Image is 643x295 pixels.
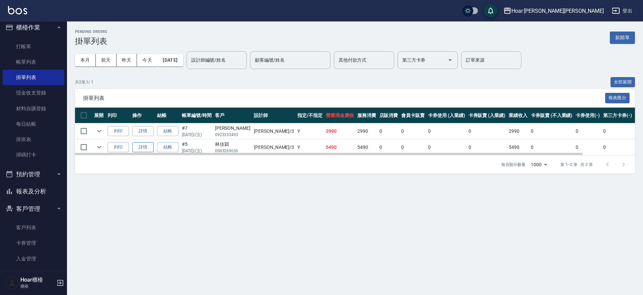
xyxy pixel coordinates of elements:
[511,7,604,15] div: Hoar [PERSON_NAME][PERSON_NAME]
[252,108,296,123] th: 設計師
[507,123,529,139] td: 2990
[180,123,213,139] td: # 7
[445,55,455,65] button: Open
[605,95,630,101] a: 報表匯出
[3,116,64,132] a: 每日結帳
[3,220,64,235] a: 客戶列表
[356,108,378,123] th: 服務消費
[94,126,104,136] button: expand row
[601,108,634,123] th: 第三方卡券(-)
[75,54,96,66] button: 本月
[108,142,129,153] button: 列印
[215,148,251,154] p: 0983269636
[426,123,467,139] td: 0
[324,139,356,155] td: 5490
[252,139,296,155] td: [PERSON_NAME] /3
[507,139,529,155] td: 5490
[3,200,64,218] button: 客戶管理
[296,108,324,123] th: 指定/不指定
[3,85,64,101] a: 現金收支登錄
[132,142,154,153] a: 詳情
[378,139,400,155] td: 0
[117,54,137,66] button: 昨天
[467,139,507,155] td: 0
[611,77,635,87] button: 全部展開
[574,108,601,123] th: 卡券使用(-)
[426,139,467,155] td: 0
[467,108,507,123] th: 卡券販賣 (入業績)
[137,54,157,66] button: 今天
[400,139,426,155] td: 0
[296,139,324,155] td: Y
[157,142,178,153] button: 結帳
[400,108,426,123] th: 會員卡販賣
[180,108,213,123] th: 帳單編號/時間
[610,34,635,41] a: 新開單
[3,147,64,163] a: 掃碼打卡
[75,79,93,85] p: 共 2 筆, 1 / 1
[215,132,251,138] p: 0923333493
[356,123,378,139] td: 2990
[75,37,108,46] h3: 掛單列表
[560,162,593,168] p: 第 1–2 筆 共 2 筆
[3,269,64,287] button: 會員卡管理
[378,108,400,123] th: 店販消費
[426,108,467,123] th: 卡券使用 (入業績)
[213,123,252,139] td: [PERSON_NAME]
[528,156,550,174] div: 1000
[3,132,64,147] a: 排班表
[94,142,104,152] button: expand row
[324,108,356,123] th: 營業現金應收
[157,126,178,136] button: 結帳
[378,123,400,139] td: 0
[182,148,212,154] p: [DATE] / (五)
[467,123,507,139] td: 0
[3,70,64,85] a: 掛單列表
[182,132,212,138] p: [DATE] / (五)
[213,108,252,123] th: 客戶
[75,29,108,34] h2: Pending Orders
[574,139,601,155] td: 0
[296,123,324,139] td: Y
[252,123,296,139] td: [PERSON_NAME] /3
[157,54,183,66] button: [DATE]
[83,95,605,102] span: 掛單列表
[155,108,180,123] th: 結帳
[324,123,356,139] td: 2990
[106,108,131,123] th: 列印
[131,108,155,123] th: 操作
[501,4,606,18] button: Hoar [PERSON_NAME][PERSON_NAME]
[108,126,129,136] button: 列印
[484,4,497,17] button: save
[96,54,117,66] button: 前天
[356,139,378,155] td: 5490
[529,123,574,139] td: 0
[601,123,634,139] td: 0
[507,108,529,123] th: 業績收入
[3,166,64,183] button: 預約管理
[3,19,64,36] button: 櫃檯作業
[609,5,635,17] button: 登出
[3,54,64,70] a: 帳單列表
[400,123,426,139] td: 0
[605,93,630,103] button: 報表匯出
[3,251,64,267] a: 入金管理
[501,162,525,168] p: 每頁顯示數量
[213,139,252,155] td: 林佳穎
[92,108,106,123] th: 展開
[574,123,601,139] td: 0
[610,32,635,44] button: 新開單
[20,283,55,289] p: 櫃檯
[20,277,55,283] h5: Hoar櫃檯
[529,139,574,155] td: 0
[180,139,213,155] td: # 5
[601,139,634,155] td: 0
[3,235,64,251] a: 卡券管理
[529,108,574,123] th: 卡券販賣 (不入業績)
[3,101,64,116] a: 材料自購登錄
[132,126,154,136] a: 詳情
[3,183,64,200] button: 報表及分析
[5,276,19,290] img: Person
[8,6,27,14] img: Logo
[3,39,64,54] a: 打帳單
